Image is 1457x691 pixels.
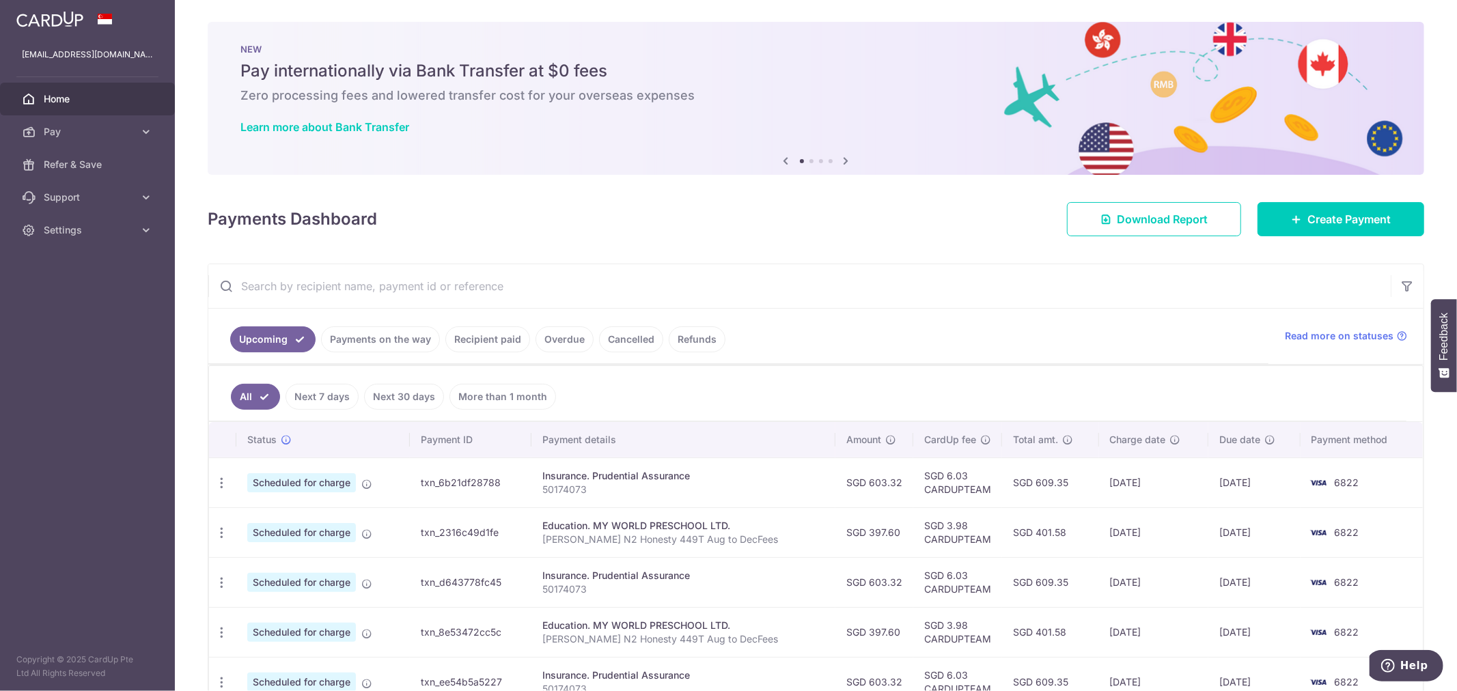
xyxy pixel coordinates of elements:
[835,607,913,657] td: SGD 397.60
[44,223,134,237] span: Settings
[1305,674,1332,690] img: Bank Card
[542,533,824,546] p: [PERSON_NAME] N2 Honesty 449T Aug to DecFees
[44,92,134,106] span: Home
[1002,607,1099,657] td: SGD 401.58
[913,607,1002,657] td: SGD 3.98 CARDUPTEAM
[542,668,824,682] div: Insurance. Prudential Assurance
[247,523,356,542] span: Scheduled for charge
[669,326,725,352] a: Refunds
[1013,433,1058,447] span: Total amt.
[247,433,277,447] span: Status
[1002,507,1099,557] td: SGD 401.58
[1335,477,1359,488] span: 6822
[364,384,444,410] a: Next 30 days
[410,557,531,607] td: txn_d643778fc45
[208,264,1391,308] input: Search by recipient name, payment id or reference
[1099,457,1209,507] td: [DATE]
[536,326,594,352] a: Overdue
[1285,329,1407,343] a: Read more on statuses
[208,207,377,231] h4: Payments Dashboard
[913,507,1002,557] td: SGD 3.98 CARDUPTEAM
[1335,626,1359,638] span: 6822
[240,44,1391,55] p: NEW
[1208,507,1301,557] td: [DATE]
[1335,526,1359,538] span: 6822
[231,384,280,410] a: All
[1438,313,1450,361] span: Feedback
[1117,211,1208,227] span: Download Report
[22,48,153,61] p: [EMAIL_ADDRESS][DOMAIN_NAME]
[1305,574,1332,591] img: Bank Card
[1219,433,1260,447] span: Due date
[1208,457,1301,507] td: [DATE]
[1258,202,1424,236] a: Create Payment
[16,11,83,27] img: CardUp
[410,507,531,557] td: txn_2316c49d1fe
[449,384,556,410] a: More than 1 month
[1002,457,1099,507] td: SGD 609.35
[240,60,1391,82] h5: Pay internationally via Bank Transfer at $0 fees
[542,483,824,496] p: 50174073
[1067,202,1241,236] a: Download Report
[44,125,134,139] span: Pay
[240,120,409,134] a: Learn more about Bank Transfer
[835,457,913,507] td: SGD 603.32
[542,582,824,596] p: 50174073
[846,433,881,447] span: Amount
[542,519,824,533] div: Education. MY WORLD PRESCHOOL LTD.
[286,384,359,410] a: Next 7 days
[835,557,913,607] td: SGD 603.32
[924,433,976,447] span: CardUp fee
[240,87,1391,104] h6: Zero processing fees and lowered transfer cost for your overseas expenses
[913,457,1002,507] td: SGD 6.03 CARDUPTEAM
[445,326,530,352] a: Recipient paid
[1110,433,1166,447] span: Charge date
[542,469,824,483] div: Insurance. Prudential Assurance
[208,22,1424,175] img: Bank transfer banner
[1335,676,1359,688] span: 6822
[44,191,134,204] span: Support
[1301,422,1423,457] th: Payment method
[1208,557,1301,607] td: [DATE]
[1335,576,1359,588] span: 6822
[1305,524,1332,541] img: Bank Card
[1285,329,1393,343] span: Read more on statuses
[410,422,531,457] th: Payment ID
[410,457,531,507] td: txn_6b21df28788
[230,326,316,352] a: Upcoming
[542,619,824,632] div: Education. MY WORLD PRESCHOOL LTD.
[1305,475,1332,491] img: Bank Card
[1208,607,1301,657] td: [DATE]
[542,569,824,582] div: Insurance. Prudential Assurance
[913,557,1002,607] td: SGD 6.03 CARDUPTEAM
[1307,211,1391,227] span: Create Payment
[542,632,824,646] p: [PERSON_NAME] N2 Honesty 449T Aug to DecFees
[247,473,356,492] span: Scheduled for charge
[1431,299,1457,392] button: Feedback - Show survey
[321,326,440,352] a: Payments on the way
[531,422,835,457] th: Payment details
[1305,624,1332,640] img: Bank Card
[1370,650,1443,684] iframe: Opens a widget where you can find more information
[599,326,663,352] a: Cancelled
[410,607,531,657] td: txn_8e53472cc5c
[1099,557,1209,607] td: [DATE]
[44,158,134,171] span: Refer & Save
[835,507,913,557] td: SGD 397.60
[1099,607,1209,657] td: [DATE]
[247,623,356,642] span: Scheduled for charge
[247,573,356,592] span: Scheduled for charge
[1002,557,1099,607] td: SGD 609.35
[1099,507,1209,557] td: [DATE]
